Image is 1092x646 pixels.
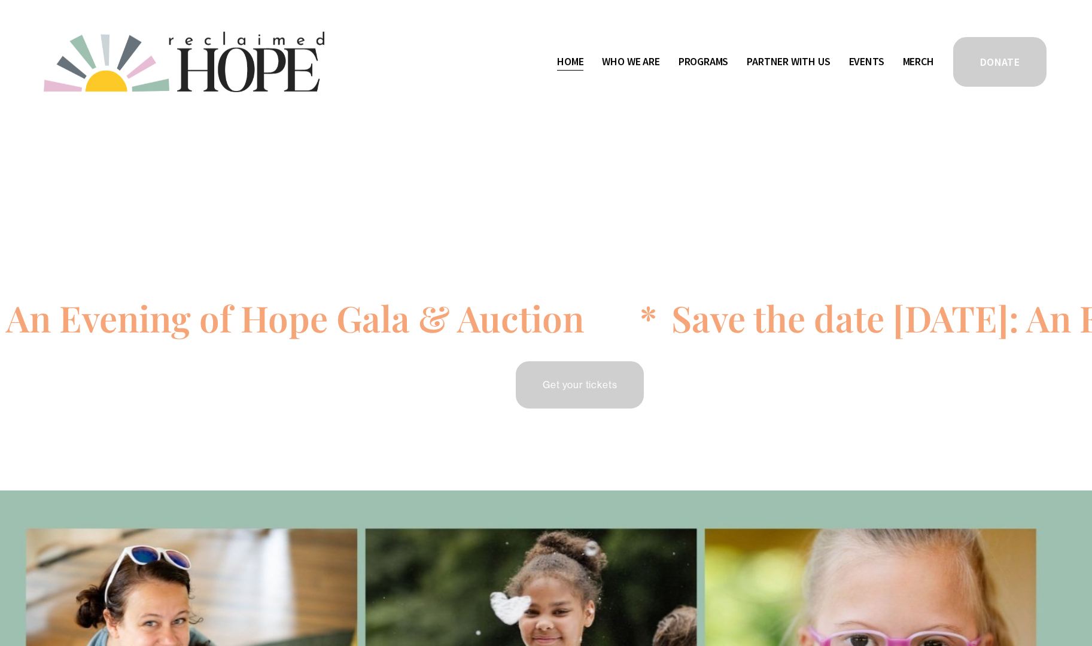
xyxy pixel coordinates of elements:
[747,53,830,71] span: Partner With Us
[602,52,659,71] a: folder dropdown
[514,359,646,410] a: Get your tickets
[951,35,1048,89] a: DONATE
[679,52,729,71] a: folder dropdown
[602,53,659,71] span: Who We Are
[679,53,729,71] span: Programs
[44,32,324,92] img: Reclaimed Hope Initiative
[747,52,830,71] a: folder dropdown
[557,52,583,71] a: Home
[903,52,934,71] a: Merch
[849,52,884,71] a: Events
